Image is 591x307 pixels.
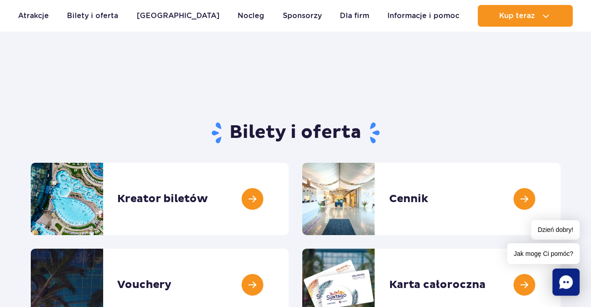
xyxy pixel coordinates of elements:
span: Jak mogę Ci pomóc? [507,243,580,264]
span: Kup teraz [499,12,535,20]
a: Informacje i pomoc [388,5,460,27]
span: Dzień dobry! [531,220,580,240]
a: Atrakcje [18,5,49,27]
a: [GEOGRAPHIC_DATA] [137,5,219,27]
h1: Bilety i oferta [31,121,561,145]
a: Dla firm [340,5,369,27]
a: Sponsorzy [283,5,322,27]
a: Bilety i oferta [67,5,118,27]
button: Kup teraz [478,5,573,27]
div: Chat [553,269,580,296]
a: Nocleg [238,5,264,27]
